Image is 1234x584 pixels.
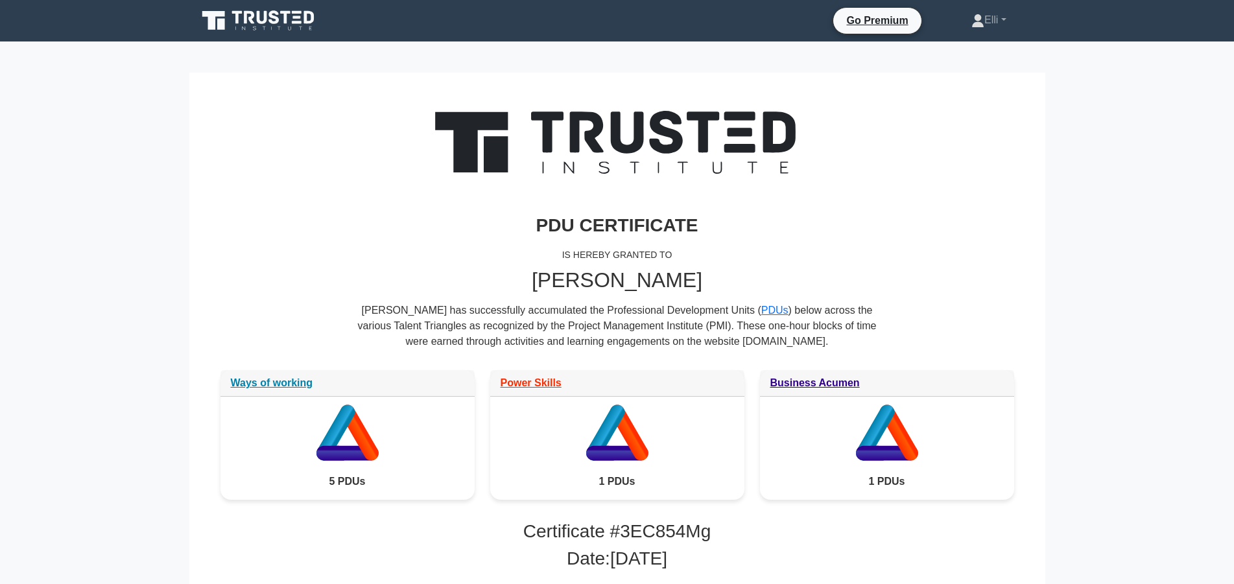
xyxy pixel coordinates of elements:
[220,520,1014,543] h3: 3EC854Mg
[501,377,562,388] a: Power Skills
[220,242,1014,268] div: IS HEREBY GRANTED TO
[220,463,475,500] div: 5 PDUs
[838,12,916,29] a: Go Premium
[761,305,789,316] a: PDUs
[220,268,1014,292] h2: [PERSON_NAME]
[523,521,620,541] span: Certificate #
[940,7,1037,33] a: Elli
[220,215,1014,237] h3: PDU CERTIFICATE
[770,377,860,388] a: Business Acumen
[760,463,1014,500] div: 1 PDUs
[220,548,1014,570] h3: [DATE]
[490,463,744,500] div: 1 PDUs
[231,377,313,388] a: Ways of working
[358,303,877,360] div: [PERSON_NAME] has successfully accumulated the Professional Development Units ( ) below across th...
[567,548,610,568] span: Date:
